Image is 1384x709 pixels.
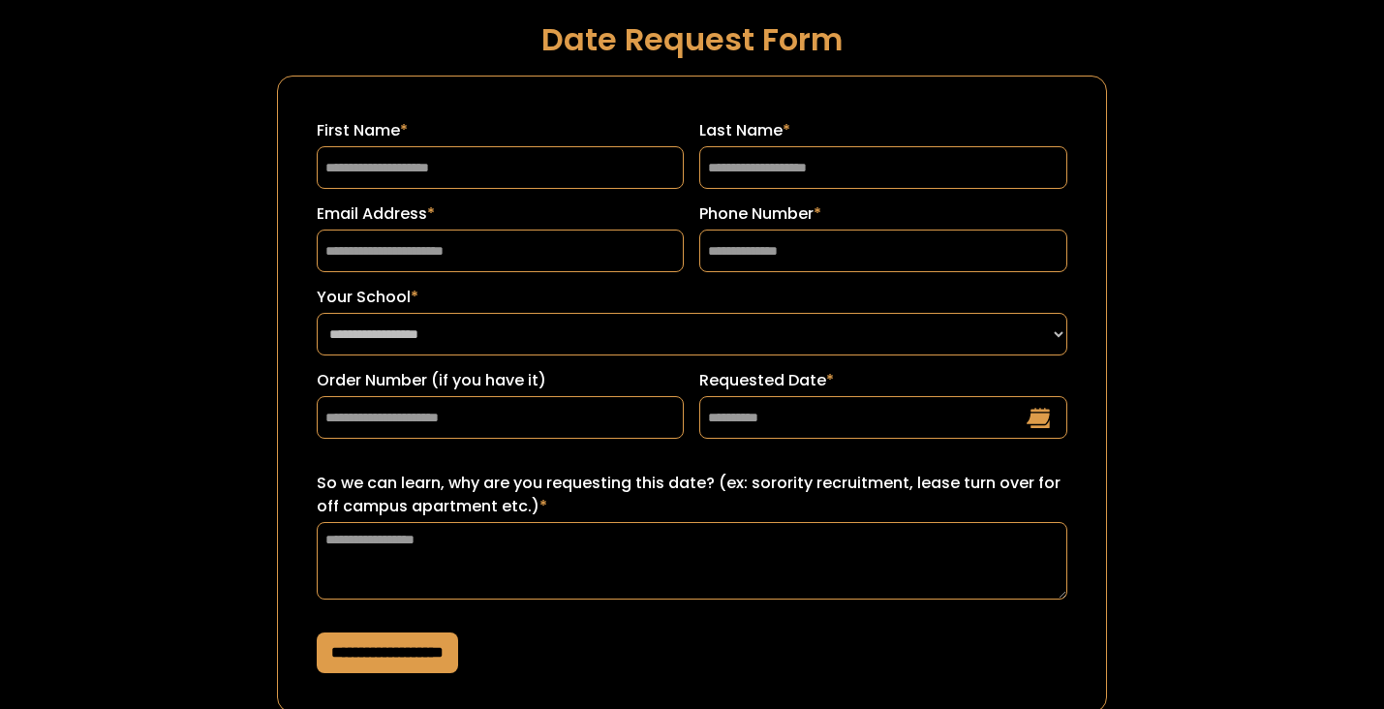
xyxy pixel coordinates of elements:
[699,119,1067,142] label: Last Name
[699,202,1067,226] label: Phone Number
[317,472,1067,518] label: So we can learn, why are you requesting this date? (ex: sorority recruitment, lease turn over for...
[277,22,1107,56] h1: Date Request Form
[317,119,685,142] label: First Name
[317,202,685,226] label: Email Address
[317,369,685,392] label: Order Number (if you have it)
[317,286,1067,309] label: Your School
[699,369,1067,392] label: Requested Date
